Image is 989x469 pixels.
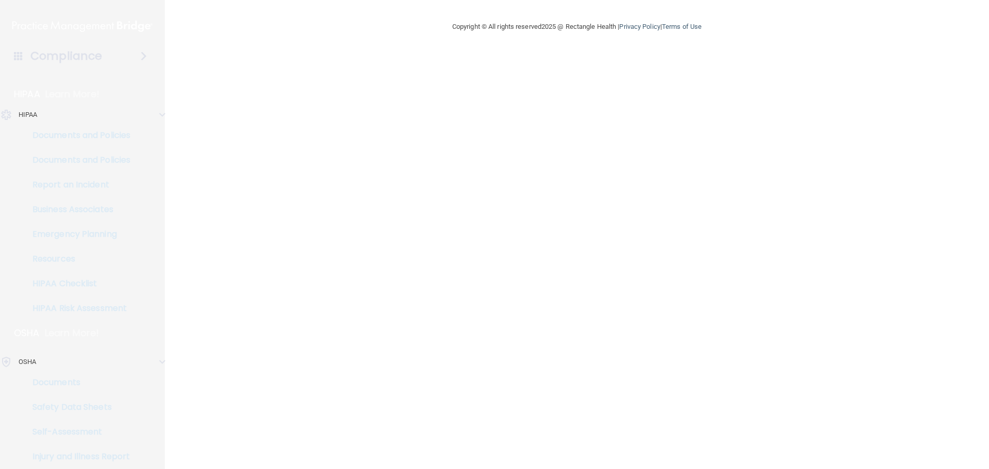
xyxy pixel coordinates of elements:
h4: Compliance [30,49,102,63]
p: OSHA [19,356,36,368]
p: Injury and Illness Report [7,451,147,462]
p: OSHA [14,327,40,339]
a: Terms of Use [662,23,702,30]
p: HIPAA [19,109,38,121]
p: Resources [7,254,147,264]
p: Documents and Policies [7,155,147,165]
p: HIPAA [14,88,40,100]
p: HIPAA Checklist [7,279,147,289]
p: Emergency Planning [7,229,147,239]
p: Learn More! [45,327,99,339]
p: Business Associates [7,204,147,215]
a: Privacy Policy [619,23,660,30]
p: Learn More! [45,88,100,100]
p: Documents [7,377,147,388]
p: Documents and Policies [7,130,147,141]
div: Copyright © All rights reserved 2025 @ Rectangle Health | | [389,10,765,43]
p: Safety Data Sheets [7,402,147,412]
p: Self-Assessment [7,427,147,437]
img: PMB logo [12,16,152,37]
p: HIPAA Risk Assessment [7,303,147,314]
p: Report an Incident [7,180,147,190]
